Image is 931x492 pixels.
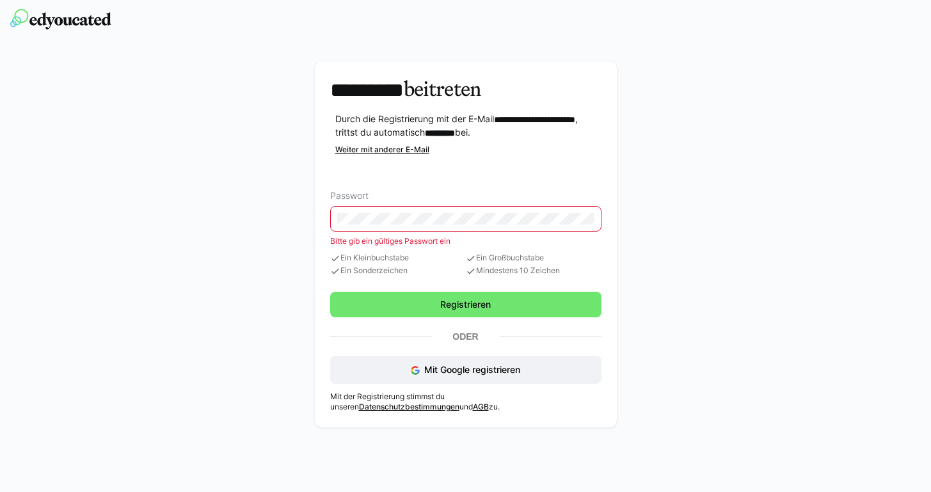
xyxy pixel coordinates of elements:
[473,402,489,411] a: AGB
[359,402,459,411] a: Datenschutzbestimmungen
[335,113,601,139] p: Durch die Registrierung mit der E-Mail , trittst du automatisch bei.
[438,298,493,311] span: Registrieren
[335,145,601,155] div: Weiter mit anderer E-Mail
[330,266,466,276] span: Ein Sonderzeichen
[330,77,601,102] h3: beitreten
[330,292,601,317] button: Registrieren
[330,392,601,412] p: Mit der Registrierung stimmst du unseren und zu.
[424,364,520,375] span: Mit Google registrieren
[330,236,450,246] span: Bitte gib ein gültiges Passwort ein
[330,356,601,384] button: Mit Google registrieren
[10,9,111,29] img: edyoucated
[466,266,601,276] span: Mindestens 10 Zeichen
[330,253,466,264] span: Ein Kleinbuchstabe
[330,191,369,201] span: Passwort
[432,328,500,345] p: Oder
[466,253,601,264] span: Ein Großbuchstabe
